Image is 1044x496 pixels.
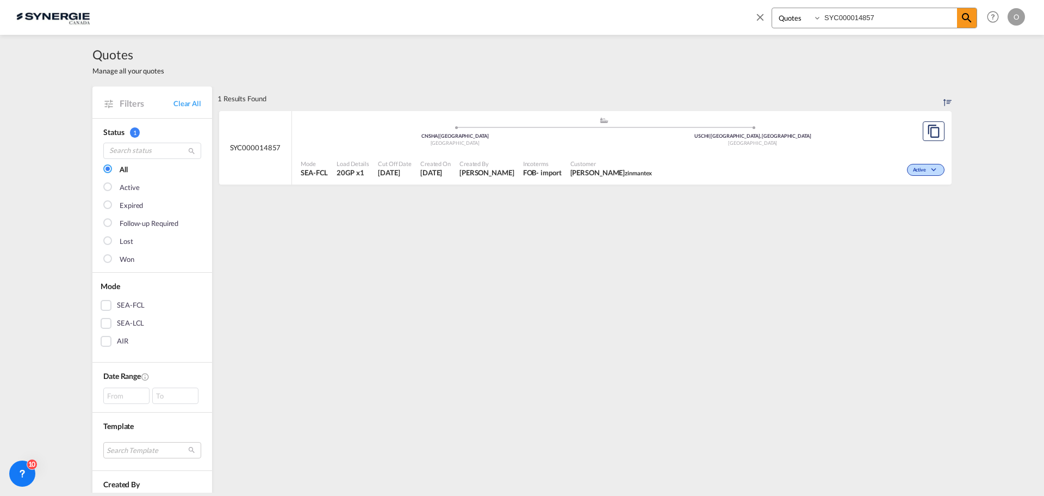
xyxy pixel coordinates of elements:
[120,200,143,211] div: Expired
[459,160,514,168] span: Created By
[92,66,164,76] span: Manage all your quotes
[420,160,451,168] span: Created On
[130,127,140,138] span: 1
[92,46,164,63] span: Quotes
[103,127,124,137] span: Status
[822,8,957,27] input: Enter Quotation Number
[103,480,140,489] span: Created By
[438,133,439,139] span: |
[101,300,204,311] md-checkbox: SEA-FCL
[754,8,772,34] span: icon-close
[709,133,711,139] span: |
[120,254,134,265] div: Won
[219,111,952,185] div: SYC000014857 assets/icons/custom/ship-fill.svgassets/icons/custom/roll-o-plane.svgOriginShanghai ...
[420,168,451,177] span: 18 Sep 2025
[301,160,328,168] span: Mode
[431,140,480,146] span: [GEOGRAPHIC_DATA]
[960,11,973,25] md-icon: icon-magnify
[120,218,178,229] div: Follow-up Required
[141,372,150,381] md-icon: Created On
[101,336,204,347] md-checkbox: AIR
[694,133,811,139] span: USCHI [GEOGRAPHIC_DATA], [GEOGRAPHIC_DATA]
[907,164,944,176] div: Change Status Here
[913,167,929,174] span: Active
[103,143,201,159] input: Search status
[103,388,201,404] span: From To
[929,167,942,173] md-icon: icon-chevron-down
[120,236,133,247] div: Lost
[598,118,611,123] md-icon: assets/icons/custom/ship-fill.svg
[625,169,652,176] span: zinmantex
[754,11,766,23] md-icon: icon-close
[523,168,537,177] div: FOB
[117,336,128,347] div: AIR
[230,143,281,152] span: SYC000014857
[101,318,204,329] md-checkbox: SEA-LCL
[927,125,940,138] md-icon: assets/icons/custom/copyQuote.svg
[984,8,1002,26] span: Help
[421,133,489,139] span: CNSHA [GEOGRAPHIC_DATA]
[120,182,139,193] div: Active
[120,164,128,175] div: All
[16,5,90,29] img: 1f56c880d42311ef80fc7dca854c8e59.png
[728,140,777,146] span: [GEOGRAPHIC_DATA]
[459,168,514,177] span: Pablo Gomez Saldarriaga
[117,318,144,329] div: SEA-LCL
[103,421,134,431] span: Template
[103,127,201,138] div: Status 1
[984,8,1008,27] div: Help
[337,160,369,168] span: Load Details
[1008,8,1025,26] div: O
[943,87,952,111] div: Sort by: Created On
[301,168,328,177] span: SEA-FCL
[570,160,652,168] span: Customer
[117,300,145,311] div: SEA-FCL
[523,168,562,177] div: FOB import
[536,168,561,177] div: - import
[570,168,652,177] span: Antoinette Montecalvo zinmantex
[152,388,198,404] div: To
[523,160,562,168] span: Incoterms
[173,99,201,108] a: Clear All
[957,8,977,28] span: icon-magnify
[120,97,173,109] span: Filters
[188,147,196,155] md-icon: icon-magnify
[923,121,944,141] button: Copy Quote
[378,160,412,168] span: Cut Off Date
[101,281,120,291] span: Mode
[378,168,412,177] span: 18 Sep 2025
[217,87,266,111] div: 1 Results Found
[103,388,150,404] div: From
[103,371,141,381] span: Date Range
[337,168,369,177] span: 20GP x 1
